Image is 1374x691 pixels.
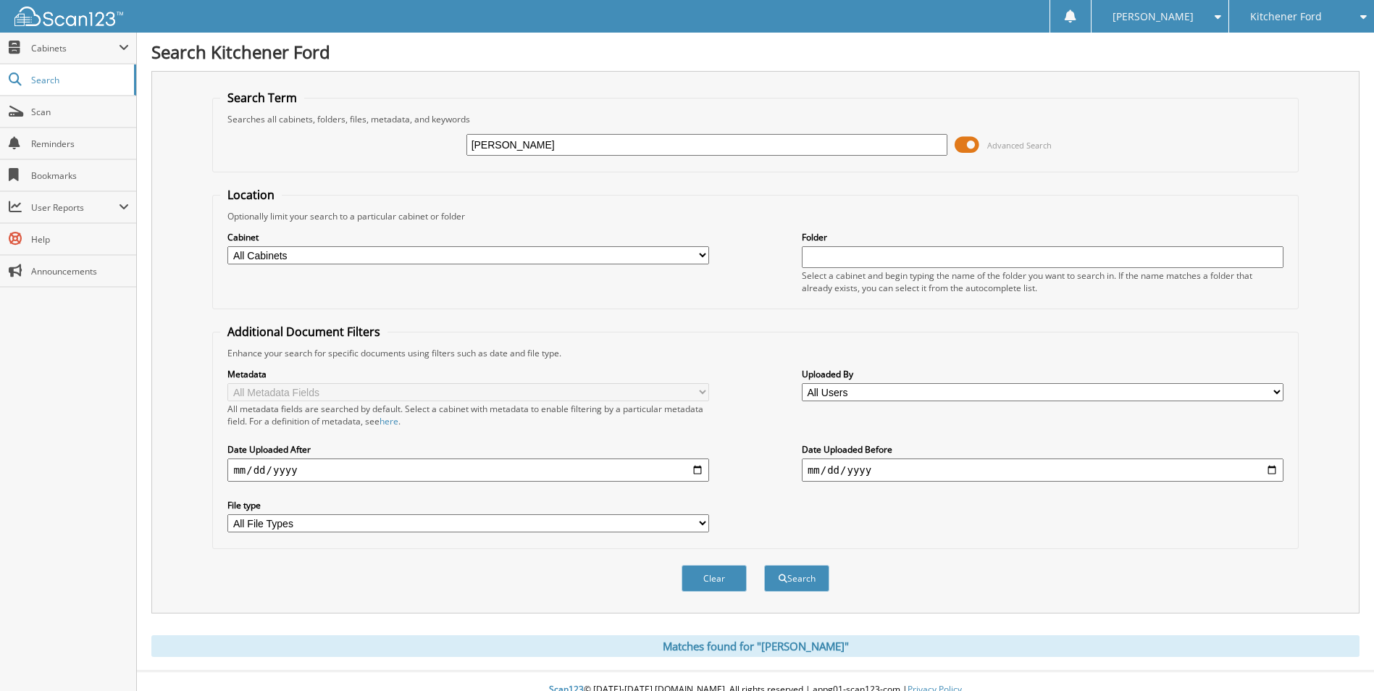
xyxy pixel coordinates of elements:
[380,415,398,427] a: here
[220,347,1290,359] div: Enhance your search for specific documents using filters such as date and file type.
[227,499,709,511] label: File type
[987,140,1052,151] span: Advanced Search
[764,565,829,592] button: Search
[31,233,129,246] span: Help
[227,368,709,380] label: Metadata
[151,635,1360,657] div: Matches found for "[PERSON_NAME]"
[802,231,1283,243] label: Folder
[1113,12,1194,21] span: [PERSON_NAME]
[31,42,119,54] span: Cabinets
[227,443,709,456] label: Date Uploaded After
[151,40,1360,64] h1: Search Kitchener Ford
[802,368,1283,380] label: Uploaded By
[802,269,1283,294] div: Select a cabinet and begin typing the name of the folder you want to search in. If the name match...
[802,458,1283,482] input: end
[227,458,709,482] input: start
[220,210,1290,222] div: Optionally limit your search to a particular cabinet or folder
[31,138,129,150] span: Reminders
[220,113,1290,125] div: Searches all cabinets, folders, files, metadata, and keywords
[1250,12,1322,21] span: Kitchener Ford
[31,106,129,118] span: Scan
[227,403,709,427] div: All metadata fields are searched by default. Select a cabinet with metadata to enable filtering b...
[682,565,747,592] button: Clear
[14,7,123,26] img: scan123-logo-white.svg
[31,265,129,277] span: Announcements
[802,443,1283,456] label: Date Uploaded Before
[220,90,304,106] legend: Search Term
[220,187,282,203] legend: Location
[227,231,709,243] label: Cabinet
[31,74,127,86] span: Search
[31,169,129,182] span: Bookmarks
[31,201,119,214] span: User Reports
[220,324,388,340] legend: Additional Document Filters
